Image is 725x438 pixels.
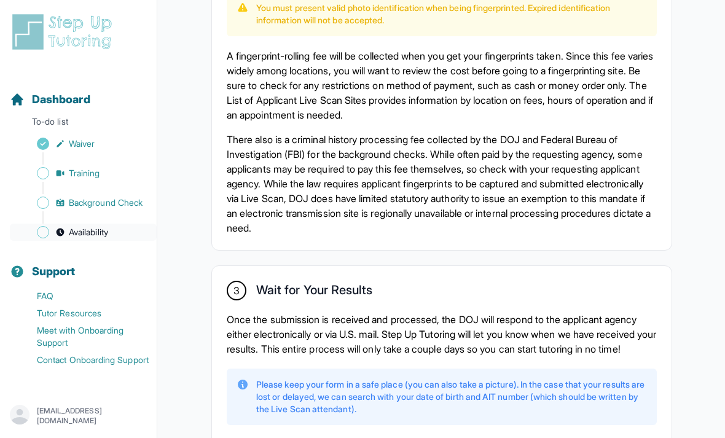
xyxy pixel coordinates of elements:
h2: Wait for Your Results [256,283,372,302]
img: logo [10,12,119,52]
p: [EMAIL_ADDRESS][DOMAIN_NAME] [37,406,147,426]
span: Training [69,167,100,179]
span: Availability [69,226,108,238]
a: Tutor Resources [10,305,157,322]
span: Dashboard [32,91,90,108]
button: [EMAIL_ADDRESS][DOMAIN_NAME] [10,405,147,427]
p: Once the submission is received and processed, the DOJ will respond to the applicant agency eithe... [227,312,657,356]
a: Contact Onboarding Support [10,351,157,369]
a: FAQ [10,287,157,305]
a: Meet with Onboarding Support [10,322,157,351]
a: Availability [10,224,157,241]
p: To-do list [5,115,152,133]
p: There also is a criminal history processing fee collected by the DOJ and Federal Bureau of Invest... [227,132,657,235]
span: Waiver [69,138,95,150]
p: A fingerprint-rolling fee will be collected when you get your fingerprints taken. Since this fee ... [227,49,657,122]
a: Training [10,165,157,182]
button: Dashboard [5,71,152,113]
a: Waiver [10,135,157,152]
span: 3 [233,283,240,298]
span: Support [32,263,76,280]
p: You must present valid photo identification when being fingerprinted. Expired identification info... [256,2,647,26]
button: Support [5,243,152,285]
p: Please keep your form in a safe place (you can also take a picture). In the case that your result... [256,378,647,415]
span: Background Check [69,197,143,209]
a: Dashboard [10,91,90,108]
a: Background Check [10,194,157,211]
